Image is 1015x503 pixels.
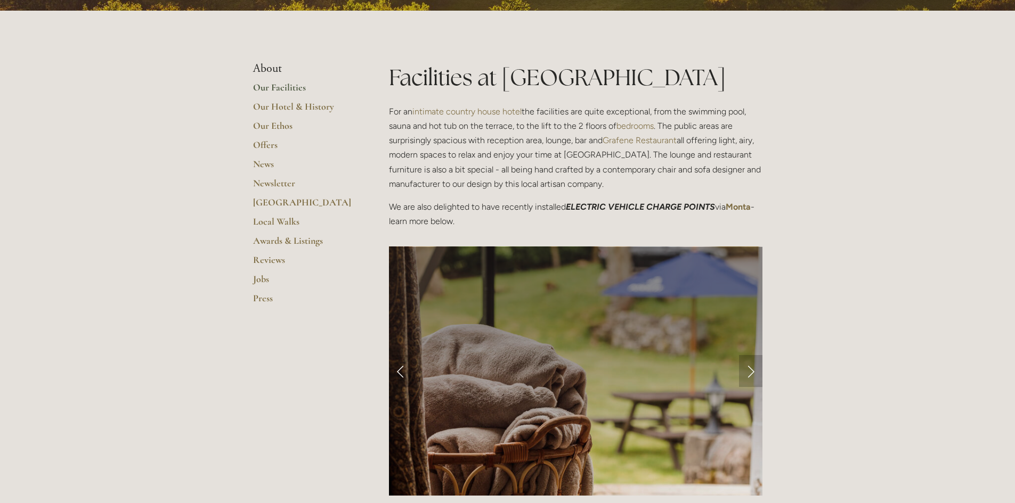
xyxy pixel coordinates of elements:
[389,104,762,191] p: For an the facilities are quite exceptional, from the swimming pool, sauna and hot tub on the ter...
[253,196,355,216] a: [GEOGRAPHIC_DATA]
[412,106,522,117] a: intimate country house hotel
[726,202,751,212] a: Monta
[253,177,355,196] a: Newsletter
[389,62,762,93] h1: Facilities at [GEOGRAPHIC_DATA]
[739,355,762,387] a: Next Slide
[253,81,355,101] a: Our Facilities
[253,158,355,177] a: News
[253,273,355,292] a: Jobs
[253,292,355,311] a: Press
[566,202,715,212] em: ELECTRIC VEHICLE CHARGE POINTS
[253,139,355,158] a: Offers
[253,216,355,235] a: Local Walks
[603,135,677,145] a: Grafene Restaurant
[253,235,355,254] a: Awards & Listings
[389,355,412,387] a: Previous Slide
[253,62,355,76] li: About
[253,101,355,120] a: Our Hotel & History
[253,120,355,139] a: Our Ethos
[616,121,654,131] a: bedrooms
[389,200,762,228] p: We are also delighted to have recently installed via - learn more below.
[253,254,355,273] a: Reviews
